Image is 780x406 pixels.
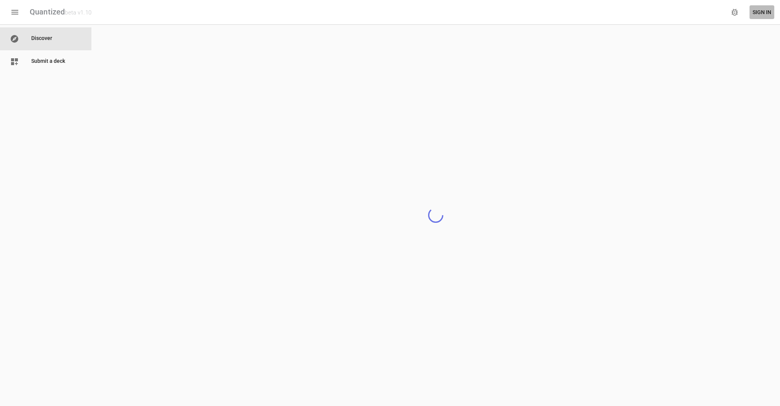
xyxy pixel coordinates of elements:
span: Sign In [753,8,771,17]
div: beta v1.10 [65,9,91,16]
a: Quantizedbeta v1.10 [30,8,91,17]
a: Click here to file a bug report or request a feature! [726,3,744,21]
p: Discover [31,34,82,43]
a: Sign In [750,5,774,19]
div: Quantized [30,8,91,17]
p: Submit a deck [31,57,82,66]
